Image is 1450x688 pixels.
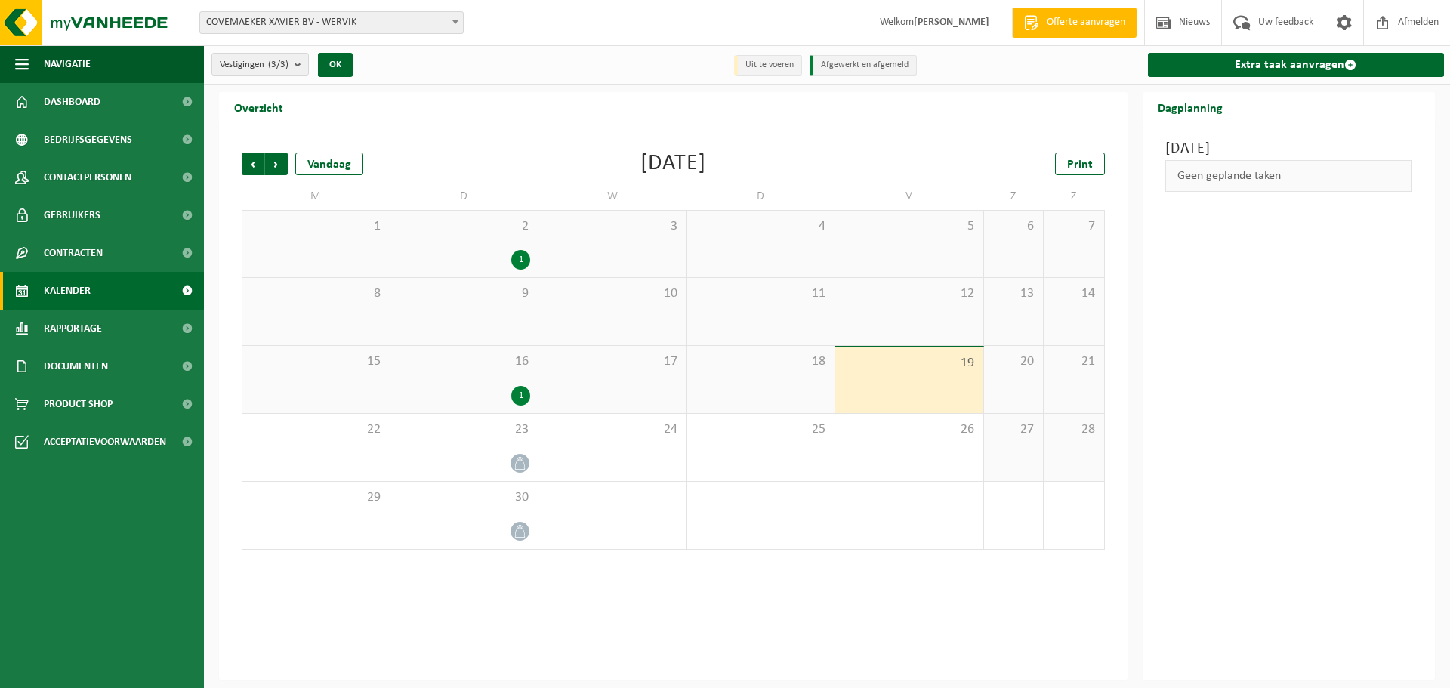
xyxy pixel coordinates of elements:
span: 6 [992,218,1036,235]
span: 5 [843,218,976,235]
span: Contracten [44,234,103,272]
h3: [DATE] [1165,137,1413,160]
span: 25 [695,421,828,438]
span: Navigatie [44,45,91,83]
span: 12 [843,285,976,302]
td: V [835,183,984,210]
strong: [PERSON_NAME] [914,17,989,28]
td: D [687,183,836,210]
button: OK [318,53,353,77]
div: Vandaag [295,153,363,175]
span: 9 [398,285,531,302]
span: Volgende [265,153,288,175]
span: 19 [843,355,976,372]
span: Contactpersonen [44,159,131,196]
td: M [242,183,390,210]
td: W [538,183,687,210]
span: Offerte aanvragen [1043,15,1129,30]
span: 18 [695,353,828,370]
span: 28 [1051,421,1096,438]
span: Kalender [44,272,91,310]
span: 10 [546,285,679,302]
span: Vorige [242,153,264,175]
span: Print [1067,159,1093,171]
span: 14 [1051,285,1096,302]
span: 16 [398,353,531,370]
span: Gebruikers [44,196,100,234]
span: 1 [250,218,382,235]
span: 2 [398,218,531,235]
span: 27 [992,421,1036,438]
li: Afgewerkt en afgemeld [810,55,917,76]
div: 1 [511,386,530,406]
span: COVEMAEKER XAVIER BV - WERVIK [200,12,463,33]
h2: Overzicht [219,92,298,122]
span: Rapportage [44,310,102,347]
span: 15 [250,353,382,370]
span: 8 [250,285,382,302]
span: Documenten [44,347,108,385]
span: 13 [992,285,1036,302]
span: 22 [250,421,382,438]
count: (3/3) [268,60,288,69]
td: Z [1044,183,1104,210]
span: Product Shop [44,385,113,423]
div: 1 [511,250,530,270]
span: 4 [695,218,828,235]
span: 17 [546,353,679,370]
h2: Dagplanning [1143,92,1238,122]
span: Vestigingen [220,54,288,76]
button: Vestigingen(3/3) [211,53,309,76]
span: 3 [546,218,679,235]
div: [DATE] [640,153,706,175]
a: Extra taak aanvragen [1148,53,1445,77]
td: D [390,183,539,210]
span: 26 [843,421,976,438]
span: 20 [992,353,1036,370]
div: Geen geplande taken [1165,160,1413,192]
span: 11 [695,285,828,302]
span: 23 [398,421,531,438]
span: COVEMAEKER XAVIER BV - WERVIK [199,11,464,34]
span: 7 [1051,218,1096,235]
li: Uit te voeren [734,55,802,76]
span: 21 [1051,353,1096,370]
span: Acceptatievoorwaarden [44,423,166,461]
a: Offerte aanvragen [1012,8,1137,38]
span: 30 [398,489,531,506]
a: Print [1055,153,1105,175]
td: Z [984,183,1044,210]
span: 29 [250,489,382,506]
span: Dashboard [44,83,100,121]
span: Bedrijfsgegevens [44,121,132,159]
span: 24 [546,421,679,438]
